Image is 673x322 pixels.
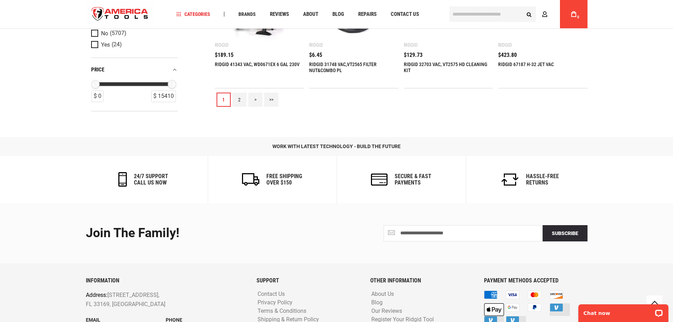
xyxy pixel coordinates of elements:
div: Ridgid [215,42,229,48]
span: Reviews [270,12,289,17]
a: Blog [329,10,347,19]
span: Brands [238,12,256,17]
span: (24) [112,42,122,48]
span: Repairs [358,12,377,17]
a: Blog [370,299,384,306]
h6: Free Shipping Over $150 [266,173,302,186]
button: Search [523,7,536,21]
span: Contact Us [391,12,419,17]
div: Join the Family! [86,226,331,240]
h6: Hassle-Free Returns [526,173,559,186]
span: About [303,12,318,17]
span: No [101,30,108,36]
a: RIDGID 32703 VAC, VT2575 HD CLEANING KIT [404,62,487,73]
a: 2 [232,93,247,107]
iframe: LiveChat chat widget [574,300,673,322]
div: $ 0 [91,90,104,102]
a: No (5707) [91,29,176,37]
a: Repairs [355,10,380,19]
a: About [300,10,321,19]
h6: 24/7 support call us now [134,173,168,186]
span: 0 [577,15,579,19]
a: >> [264,93,278,107]
a: Privacy Policy [256,299,294,306]
span: Categories [176,12,210,17]
span: $129.73 [404,52,423,58]
p: [STREET_ADDRESS], FL 33169, [GEOGRAPHIC_DATA] [86,291,214,309]
a: RIDGID 31748 VAC,VT2565 FILTER NUT&COMBO PL [309,62,377,73]
h6: secure & fast payments [395,173,431,186]
a: > [248,93,262,107]
span: $423.80 [498,52,517,58]
button: Subscribe [543,225,588,241]
h6: OTHER INFORMATION [370,277,473,284]
a: Reviews [267,10,292,19]
div: Ridgid [498,42,512,48]
span: $6.45 [309,52,322,58]
div: Ridgid [309,42,323,48]
a: RIDGID 41343 VAC, WD0671EX 6 GAL 230V [215,62,300,67]
span: Address: [86,292,107,298]
a: 1 [217,93,231,107]
div: price [91,65,178,74]
a: Yes (24) [91,41,176,48]
a: Contact Us [256,291,287,298]
a: Categories [173,10,213,19]
div: $ 15410 [151,90,176,102]
h6: SUPPORT [256,277,360,284]
span: Blog [332,12,344,17]
h6: INFORMATION [86,277,246,284]
a: Brands [235,10,259,19]
a: Terms & Conditions [256,308,308,315]
h6: PAYMENT METHODS ACCEPTED [484,277,587,284]
span: Subscribe [552,230,578,236]
img: America Tools [86,1,154,28]
a: Our Reviews [370,308,404,315]
span: $189.15 [215,52,234,58]
a: About Us [370,291,396,298]
a: Contact Us [388,10,422,19]
a: store logo [86,1,154,28]
span: (5707) [110,30,126,36]
a: RIDGID 67187 H-32 JET VAC [498,62,554,67]
div: Ridgid [404,42,418,48]
span: Yes [101,41,110,48]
